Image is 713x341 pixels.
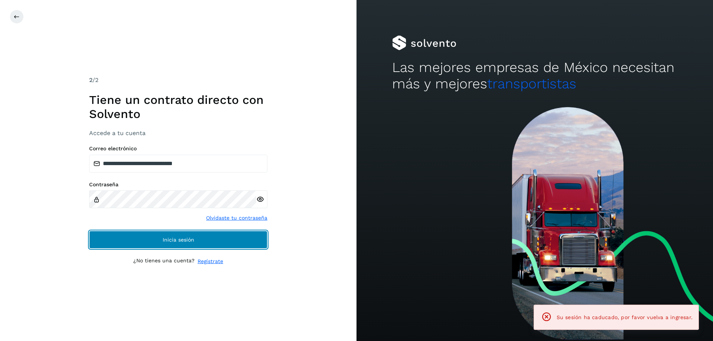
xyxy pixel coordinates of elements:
p: ¿No tienes una cuenta? [133,258,195,265]
span: Su sesión ha caducado, por favor vuelva a ingresar. [557,314,693,320]
h2: Las mejores empresas de México necesitan más y mejores [392,59,677,92]
label: Correo electrónico [89,145,267,152]
label: Contraseña [89,181,267,188]
span: 2 [89,76,92,83]
button: Inicia sesión [89,231,267,249]
div: /2 [89,76,267,85]
span: transportistas [487,76,576,92]
h1: Tiene un contrato directo con Solvento [89,93,267,121]
h3: Accede a tu cuenta [89,129,267,137]
a: Regístrate [198,258,223,265]
a: Olvidaste tu contraseña [206,214,267,222]
span: Inicia sesión [163,237,194,242]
